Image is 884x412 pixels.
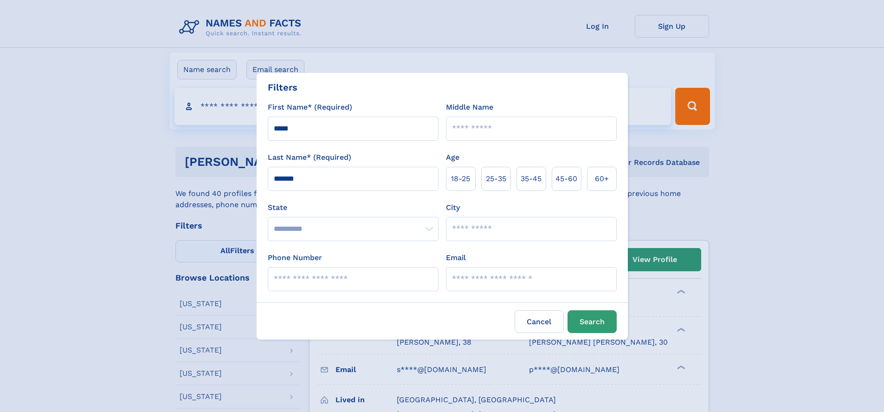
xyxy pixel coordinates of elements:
[268,80,297,94] div: Filters
[446,252,466,263] label: Email
[446,102,493,113] label: Middle Name
[451,173,470,184] span: 18‑25
[555,173,577,184] span: 45‑60
[568,310,617,333] button: Search
[268,252,322,263] label: Phone Number
[515,310,564,333] label: Cancel
[521,173,542,184] span: 35‑45
[486,173,506,184] span: 25‑35
[446,202,460,213] label: City
[268,152,351,163] label: Last Name* (Required)
[595,173,609,184] span: 60+
[446,152,459,163] label: Age
[268,202,439,213] label: State
[268,102,352,113] label: First Name* (Required)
